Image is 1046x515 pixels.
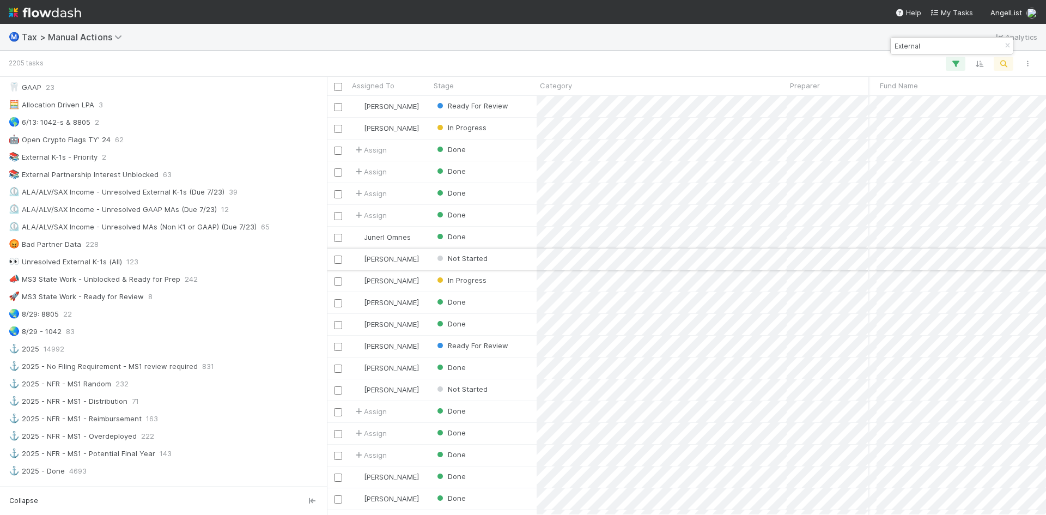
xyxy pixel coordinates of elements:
div: Help [895,7,921,18]
span: 39 [229,185,238,199]
span: ⏲️ [9,204,20,214]
img: avatar_711f55b7-5a46-40da-996f-bc93b6b86381.png [354,320,362,329]
img: logo-inverted-e16ddd16eac7371096b0.svg [9,3,81,22]
span: Done [448,189,466,197]
span: My Tasks [930,8,973,17]
input: Toggle Row Selected [334,408,342,416]
span: Done [448,472,466,481]
img: avatar_711f55b7-5a46-40da-996f-bc93b6b86381.png [354,342,362,350]
div: 8/29 - 1042 [9,325,62,338]
span: ⚓ [9,396,20,405]
span: 143 [160,447,172,461]
span: Ⓜ️ [9,32,20,41]
span: Collapse [9,496,38,506]
span: Not Started [448,385,488,393]
span: Tax > Manual Actions [22,32,127,43]
span: 4693 [69,464,87,478]
span: 🦷 [9,82,20,92]
img: avatar_711f55b7-5a46-40da-996f-bc93b6b86381.png [354,124,362,132]
span: 🧮 [9,100,20,109]
span: Done [448,167,466,175]
span: 222 [141,429,154,443]
span: ⚓ [9,361,20,371]
span: 831 [202,360,214,373]
div: Unresolved External K-1s (All) [9,255,122,269]
input: Toggle Row Selected [334,190,342,198]
input: Toggle Row Selected [334,321,342,329]
input: Toggle All Rows Selected [334,83,342,91]
span: 12 [221,203,229,216]
span: 📚 [9,169,20,179]
span: In Progress [448,123,486,132]
img: avatar_e41e7ae5-e7d9-4d8d-9f56-31b0d7a2f4fd.png [1026,8,1037,19]
img: avatar_66854b90-094e-431f-b713-6ac88429a2b8.png [354,363,362,372]
input: Toggle Row Selected [334,343,342,351]
span: Fund Name [880,80,918,91]
div: 2025 - Done [9,464,65,478]
span: [PERSON_NAME] [364,385,419,394]
img: avatar_711f55b7-5a46-40da-996f-bc93b6b86381.png [354,298,362,307]
span: Done [448,210,466,219]
span: Assigned To [352,80,394,91]
span: Category [540,80,572,91]
a: Analytics [994,31,1037,44]
span: 228 [86,238,99,251]
span: Done [448,145,466,154]
span: ⚓ [9,379,20,388]
span: [PERSON_NAME] [364,320,419,329]
span: [PERSON_NAME] [364,276,419,285]
span: 123 [126,255,138,269]
span: AngelList [990,8,1022,17]
span: [PERSON_NAME] [364,494,419,503]
input: Toggle Row Selected [334,212,342,220]
span: 👀 [9,257,20,266]
div: External K-1s - Priority [9,150,98,164]
span: 242 [185,272,198,286]
span: Ready For Review [448,101,508,110]
span: Done [448,319,466,328]
span: ⚓ [9,466,20,475]
span: 2 [95,116,99,129]
span: Assign [353,144,387,155]
span: Ready For Review [448,341,508,350]
img: avatar_711f55b7-5a46-40da-996f-bc93b6b86381.png [354,472,362,481]
span: ⚓ [9,414,20,423]
span: ⚓ [9,449,20,458]
span: Assign [353,188,387,199]
span: 🌎 [9,117,20,126]
span: 62 [115,133,124,147]
div: GAAP [9,81,41,94]
span: ⏲️ [9,222,20,231]
span: Not Started [448,254,488,263]
span: Assign [353,450,387,461]
span: 📚 [9,152,20,161]
img: avatar_66854b90-094e-431f-b713-6ac88429a2b8.png [354,494,362,503]
span: 🌏 [9,309,20,318]
span: ⚓ [9,344,20,353]
span: Done [448,407,466,415]
img: avatar_711f55b7-5a46-40da-996f-bc93b6b86381.png [354,102,362,111]
input: Toggle Row Selected [334,365,342,373]
span: Done [448,232,466,241]
div: ALA/ALV/SAX Income - Unresolved External K-1s (Due 7/23) [9,185,224,199]
div: ALA/ALV/SAX Income - Unresolved MAs (Non K1 or GAAP) (Due 7/23) [9,220,257,234]
div: 2025 - NFR - MS1 - Distribution [9,395,127,408]
span: 71 [132,395,139,408]
input: Toggle Row Selected [334,168,342,177]
span: ⚓ [9,431,20,440]
span: In Progress [448,276,486,284]
span: [PERSON_NAME] [364,102,419,111]
div: 2025 - NFR - MS1 - Reimbursement [9,412,142,426]
span: 63 [163,168,172,181]
div: 2025 - No Filing Requirement - MS1 review required [9,360,198,373]
span: 3 [99,98,103,112]
input: Toggle Row Selected [334,147,342,155]
span: 83 [66,325,75,338]
span: 📣 [9,274,20,283]
div: 2025 - NFR - MS1 Random [9,377,111,391]
img: avatar_711f55b7-5a46-40da-996f-bc93b6b86381.png [354,255,362,263]
span: 14992 [44,342,64,356]
div: 2025 [9,342,39,356]
span: Done [448,363,466,372]
span: 🚀 [9,292,20,301]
